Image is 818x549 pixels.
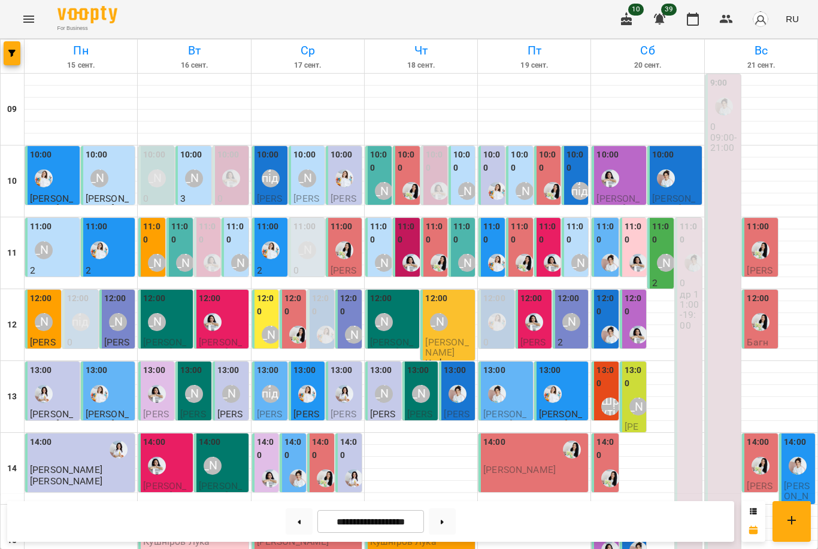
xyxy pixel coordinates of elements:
[7,175,17,188] h6: 10
[262,469,280,487] div: Анна Білан
[402,182,420,200] div: Роксолана
[558,337,586,347] p: 2
[7,103,17,116] h6: 09
[710,77,727,90] label: 9:00
[412,385,430,403] div: Міс Анастасія
[257,292,276,318] label: 12:00
[180,204,209,225] p: 1-1.5 р/р
[601,398,619,415] div: Шруті
[544,182,562,200] img: Роксолана
[298,385,316,403] img: Юлія Масющенко
[30,364,52,377] label: 13:00
[90,385,108,403] div: Юлія Масющенко
[511,148,530,174] label: 10:00
[293,220,316,233] label: 11:00
[601,169,619,187] img: Анна Білан
[625,421,643,474] span: [PERSON_NAME]
[680,278,699,288] p: 0
[57,25,117,32] span: For Business
[480,60,589,71] h6: 19 сент.
[67,292,89,305] label: 12:00
[483,464,556,475] span: [PERSON_NAME]
[35,385,53,403] img: Каріна
[366,60,475,71] h6: 18 сент.
[317,326,335,344] img: Юлія Масющенко
[26,60,135,71] h6: 15 сент.
[104,292,126,305] label: 12:00
[331,408,356,441] span: [PERSON_NAME]
[453,220,472,246] label: 11:00
[30,436,52,449] label: 14:00
[284,292,304,318] label: 12:00
[710,132,739,153] p: 09:00-21:00
[86,364,108,377] label: 13:00
[199,220,218,246] label: 11:00
[562,313,580,331] div: Тетяна Волох
[30,276,66,286] p: Р.р 2.5-3
[293,276,322,297] p: Р.р 2.5-3
[284,436,304,462] label: 14:00
[262,169,280,187] div: Анна підготовка до школи
[30,408,73,430] span: [PERSON_NAME]
[601,254,619,272] div: Іванна
[331,148,353,162] label: 10:00
[571,182,589,200] div: Анна підготовка до школи
[148,385,166,403] img: Анна Білан
[90,169,108,187] div: Тетяна Волох
[104,336,130,369] span: [PERSON_NAME]
[57,6,117,23] img: Voopty Logo
[298,241,316,259] div: Тетяна Волох
[431,254,449,272] div: Роксолана
[488,385,506,403] img: Іванна
[444,408,469,441] span: [PERSON_NAME]
[257,364,279,377] label: 13:00
[525,313,543,331] img: Анна Білан
[747,292,769,305] label: 12:00
[217,408,243,441] span: [PERSON_NAME]
[752,241,769,259] img: Роксолана
[488,254,506,272] img: Юлія Масющенко
[375,385,393,403] div: Тетяна Волох
[370,292,392,305] label: 12:00
[596,364,616,390] label: 13:00
[199,336,242,358] span: [PERSON_NAME]
[370,364,392,377] label: 13:00
[752,313,769,331] div: Роксолана
[340,436,359,462] label: 14:00
[539,148,558,174] label: 10:00
[148,169,166,187] div: Міс Анастасія
[289,469,307,487] img: Іванна
[370,408,396,441] span: [PERSON_NAME]
[661,4,677,16] span: 39
[180,193,209,204] p: 3
[402,254,420,272] img: Анна Білан
[516,254,534,272] div: Роксолана
[253,60,362,71] h6: 17 сент.
[312,292,331,318] label: 12:00
[262,241,280,259] div: Юлія Масющенко
[539,364,561,377] label: 13:00
[331,193,356,225] span: [PERSON_NAME]
[596,436,616,462] label: 14:00
[257,193,283,225] span: [PERSON_NAME]
[781,8,804,30] button: RU
[425,336,468,358] span: [PERSON_NAME]
[312,436,331,462] label: 14:00
[483,292,505,305] label: 12:00
[426,148,445,174] label: 10:00
[488,182,506,200] img: Юлія Масющенко
[7,319,17,332] h6: 12
[516,182,534,200] div: Тетяна Волох
[257,276,286,348] p: Всебічний розвиток група рівень 2
[449,385,466,403] img: Іванна
[335,169,353,187] div: Юлія Масющенко
[35,313,53,331] div: Аліна Арт
[601,326,619,344] img: Іванна
[143,220,162,246] label: 11:00
[293,193,319,235] span: [PERSON_NAME] 1.11
[483,364,505,377] label: 13:00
